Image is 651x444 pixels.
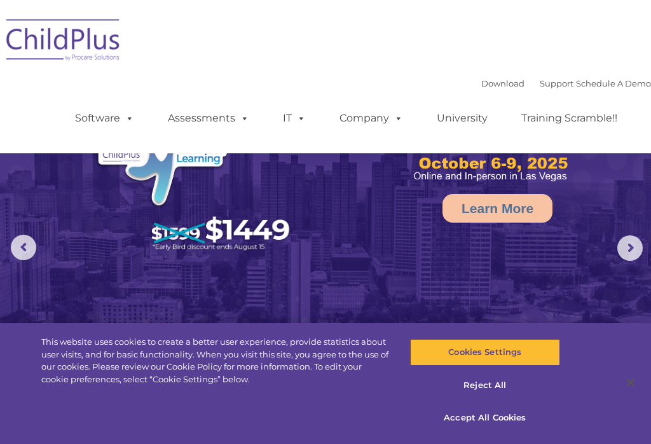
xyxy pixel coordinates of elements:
button: Reject All [410,372,560,399]
button: Cookies Settings [410,339,560,366]
a: IT [270,106,319,131]
a: Training Scramble!! [509,106,630,131]
button: Close [617,368,645,396]
a: Schedule A Demo [576,78,651,88]
a: Download [481,78,524,88]
a: Assessments [155,106,262,131]
a: Support [540,78,573,88]
font: | [481,78,651,88]
div: This website uses cookies to create a better user experience, provide statistics about user visit... [41,336,390,385]
a: Learn More [442,194,552,223]
a: Software [62,106,147,131]
a: Company [327,106,416,131]
a: University [424,106,500,131]
button: Accept All Cookies [410,405,560,431]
